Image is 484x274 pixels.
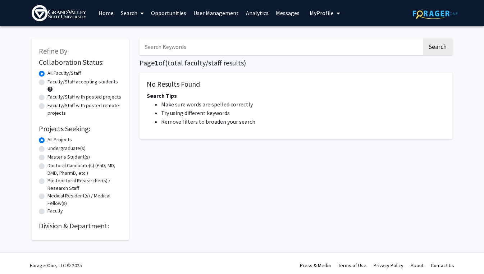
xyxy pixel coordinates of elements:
[190,0,242,26] a: User Management
[161,109,445,117] li: Try using different keywords
[147,0,190,26] a: Opportunities
[310,9,334,17] span: My Profile
[47,78,118,86] label: Faculty/Staff accepting students
[411,262,424,269] a: About
[47,162,122,177] label: Doctoral Candidate(s) (PhD, MD, DMD, PharmD, etc.)
[242,0,272,26] a: Analytics
[95,0,117,26] a: Home
[300,262,331,269] a: Press & Media
[47,69,81,77] label: All Faculty/Staff
[140,38,422,55] input: Search Keywords
[338,262,366,269] a: Terms of Use
[39,58,122,67] h2: Collaboration Status:
[39,222,122,230] h2: Division & Department:
[47,207,63,215] label: Faculty
[39,46,67,55] span: Refine By
[161,100,445,109] li: Make sure words are spelled correctly
[47,145,86,152] label: Undergraduate(s)
[155,58,159,67] span: 1
[147,92,177,99] span: Search Tips
[47,153,90,161] label: Master's Student(s)
[32,5,86,21] img: Grand Valley State University Logo
[413,8,458,19] img: ForagerOne Logo
[423,38,452,55] button: Search
[161,117,445,126] li: Remove filters to broaden your search
[47,177,122,192] label: Postdoctoral Researcher(s) / Research Staff
[47,102,122,117] label: Faculty/Staff with posted remote projects
[47,136,72,143] label: All Projects
[117,0,147,26] a: Search
[374,262,403,269] a: Privacy Policy
[431,262,454,269] a: Contact Us
[140,146,452,163] nav: Page navigation
[147,80,445,88] h5: No Results Found
[47,93,121,101] label: Faculty/Staff with posted projects
[39,124,122,133] h2: Projects Seeking:
[272,0,303,26] a: Messages
[47,192,122,207] label: Medical Resident(s) / Medical Fellow(s)
[140,59,452,67] h1: Page of ( total faculty/staff results)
